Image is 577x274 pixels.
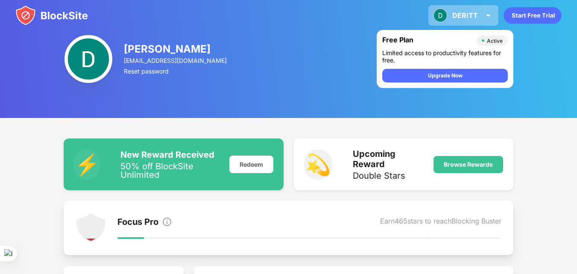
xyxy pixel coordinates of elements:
[304,149,332,180] div: 💫
[382,49,508,64] div: Limited access to productivity features for free.
[64,35,112,83] img: ACg8ocL0m9IeW7nYN0-fuGUkeXZCN-TAtQ6gRqqhCtlVKl9vSMd8lA=s96-c
[76,212,106,243] img: points-level-1.svg
[433,9,447,22] img: ACg8ocL0m9IeW7nYN0-fuGUkeXZCN-TAtQ6gRqqhCtlVKl9vSMd8lA=s96-c
[428,71,463,80] div: Upgrade Now
[452,11,478,20] div: DERITT
[74,149,100,180] div: ⚡️
[504,7,562,24] div: animation
[15,5,88,26] img: blocksite-icon.svg
[380,217,501,229] div: Earn 465 stars to reach Blocking Buster
[382,35,472,46] div: Free Plan
[124,57,228,64] div: [EMAIL_ADDRESS][DOMAIN_NAME]
[120,162,219,179] div: 50% off BlockSite Unlimited
[124,43,228,55] div: [PERSON_NAME]
[353,149,424,169] div: Upcoming Reward
[124,68,228,75] div: Reset password
[444,161,493,168] div: Browse Rewards
[353,171,424,180] div: Double Stars
[120,150,219,160] div: New Reward Received
[229,156,273,173] div: Redeem
[162,217,172,227] img: info.svg
[117,217,158,229] div: Focus Pro
[487,38,503,44] div: Active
